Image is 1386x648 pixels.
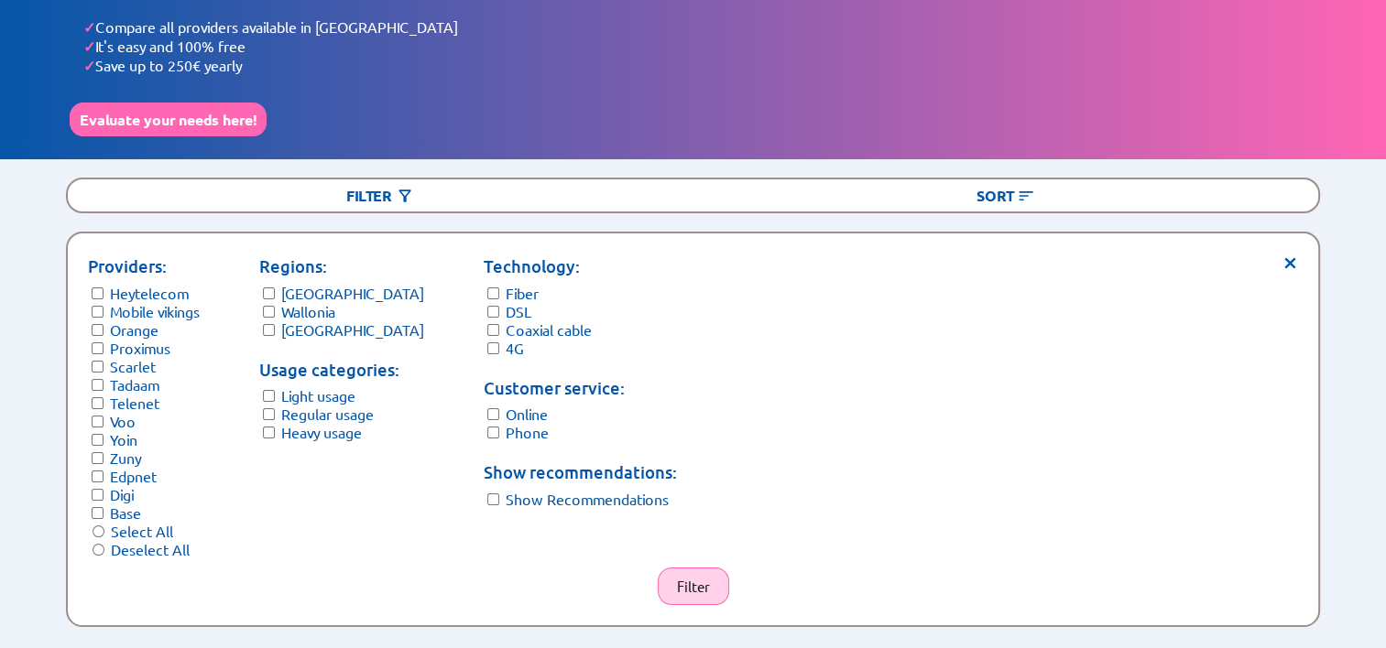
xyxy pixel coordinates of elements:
p: Customer service: [484,375,677,401]
li: It's easy and 100% free [83,37,1317,56]
label: Light usage [281,386,355,405]
img: Button open the filtering menu [396,187,414,205]
label: Base [110,503,141,522]
li: Save up to 250€ yearly [83,56,1317,75]
label: Mobile vikings [110,302,200,320]
label: Fiber [506,284,539,302]
label: Yoin [110,430,137,448]
label: Phone [506,423,549,441]
label: Select All [111,522,173,540]
label: Regular usage [281,405,374,423]
label: Coaxial cable [506,320,592,339]
label: Heytelecom [110,284,189,302]
p: Show recommendations: [484,459,677,485]
p: Usage categories: [259,357,424,383]
label: Online [506,405,548,423]
label: Orange [110,320,158,339]
label: Deselect All [111,540,190,558]
button: Evaluate your needs here! [70,103,267,136]
span: × [1282,254,1298,267]
label: [GEOGRAPHIC_DATA] [281,320,424,339]
div: Sort [693,179,1319,211]
label: Show Recommendations [506,490,669,508]
label: Telenet [110,394,159,412]
div: Filter [68,179,693,211]
p: Regions: [259,254,424,279]
label: Wallonia [281,302,335,320]
li: Compare all providers available in [GEOGRAPHIC_DATA] [83,17,1317,37]
label: DSL [506,302,531,320]
label: 4G [506,339,524,357]
span: ✓ [83,56,95,75]
label: Proximus [110,339,170,357]
label: Voo [110,412,136,430]
span: ✓ [83,37,95,56]
span: ✓ [83,17,95,37]
label: Tadaam [110,375,159,394]
label: Zuny [110,448,141,467]
label: Scarlet [110,357,156,375]
label: Edpnet [110,467,157,485]
img: Button open the sorting menu [1017,187,1035,205]
label: Digi [110,485,134,503]
button: Filter [658,567,729,605]
label: [GEOGRAPHIC_DATA] [281,284,424,302]
p: Technology: [484,254,677,279]
p: Providers: [88,254,200,279]
label: Heavy usage [281,423,362,441]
